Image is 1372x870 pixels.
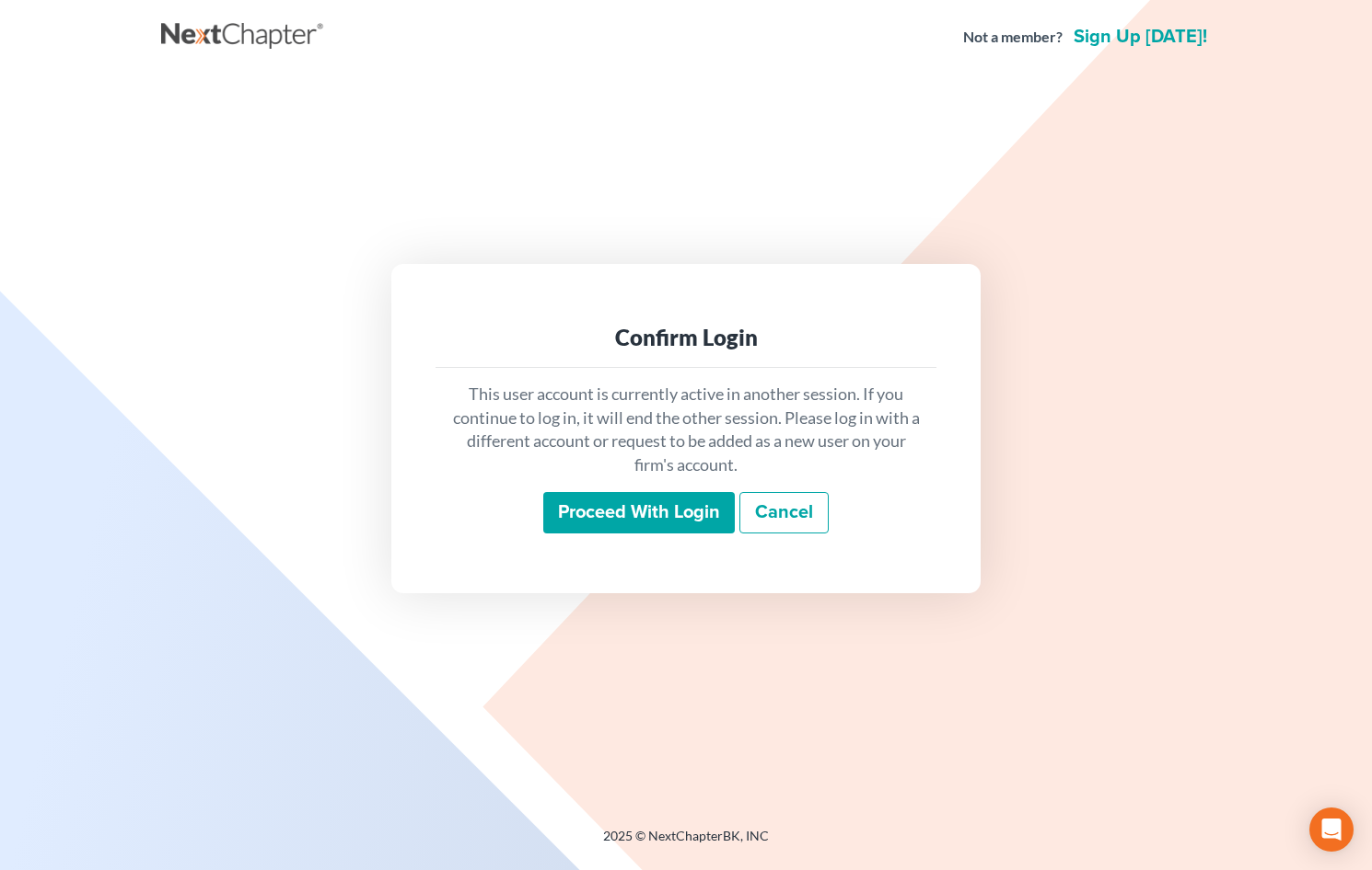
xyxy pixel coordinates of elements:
div: 2025 © NextChapterBK, INC [161,827,1211,860]
input: Proceed with login [543,492,735,534]
p: This user account is currently active in another session. If you continue to log in, it will end ... [450,383,922,477]
div: Confirm Login [450,323,922,352]
a: Cancel [739,492,829,534]
a: Sign up [DATE]! [1070,28,1211,46]
div: Open Intercom Messenger [1309,807,1354,852]
strong: Not a member? [963,27,1063,48]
